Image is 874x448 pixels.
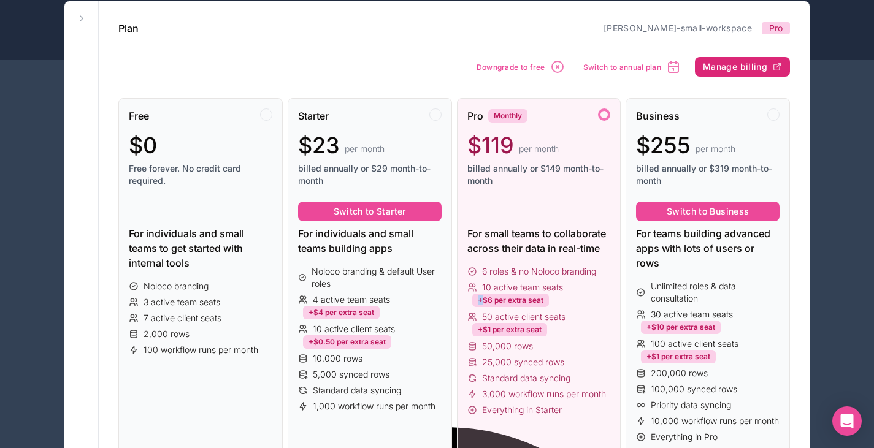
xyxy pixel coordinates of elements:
span: Switch to annual plan [583,63,661,72]
span: Everything in Pro [651,431,718,443]
a: [PERSON_NAME]-small-workspace [604,23,752,33]
span: billed annually or $149 month-to-month [467,162,611,187]
div: +$1 per extra seat [641,350,716,363]
span: $0 [129,133,157,158]
div: For small teams to collaborate across their data in real-time [467,226,611,256]
div: For individuals and small teams building apps [298,226,442,256]
span: Noloco branding & default User roles [312,265,441,290]
span: 6 roles & no Noloco branding [482,265,596,278]
span: $23 [298,133,340,158]
span: 10 active team seats [482,281,563,294]
span: billed annually or $29 month-to-month [298,162,442,187]
span: $255 [636,133,691,158]
span: 50 active client seats [482,311,565,323]
button: Downgrade to free [472,55,569,78]
span: 100 active client seats [651,338,738,350]
span: Business [636,108,680,123]
span: 200,000 rows [651,367,708,379]
span: Unlimited roles & data consultation [651,280,780,305]
div: For individuals and small teams to get started with internal tools [129,226,272,270]
span: 100 workflow runs per month [144,344,258,356]
button: Switch to annual plan [579,55,685,78]
span: per month [696,143,735,155]
span: 3 active team seats [144,296,220,308]
span: Priority data syncing [651,399,731,411]
span: Manage billing [703,61,767,72]
span: 10,000 rows [313,352,362,365]
button: Switch to Starter [298,202,442,221]
span: Pro [769,22,783,34]
span: 3,000 workflow runs per month [482,388,606,400]
span: Starter [298,108,329,123]
div: +$0.50 per extra seat [303,335,391,349]
span: 25,000 synced rows [482,356,564,368]
span: billed annually or $319 month-to-month [636,162,780,187]
span: Noloco branding [144,280,209,292]
span: 4 active team seats [313,294,390,306]
h1: Plan [118,21,139,36]
span: Standard data syncing [482,372,570,384]
div: +$6 per extra seat [472,294,549,307]
span: 7 active client seats [144,312,221,324]
span: 1,000 workflow runs per month [313,400,435,412]
div: Monthly [488,109,527,123]
span: 10,000 workflow runs per month [651,415,779,427]
div: +$10 per extra seat [641,321,721,334]
div: Open Intercom Messenger [832,406,862,436]
span: 30 active team seats [651,308,733,321]
span: Free forever. No credit card required. [129,162,272,187]
button: Manage billing [695,57,790,77]
span: Free [129,108,149,123]
div: For teams building advanced apps with lots of users or rows [636,226,780,270]
div: +$1 per extra seat [472,323,547,336]
span: Downgrade to free [477,63,545,72]
span: Pro [467,108,483,123]
span: per month [345,143,385,155]
span: 10 active client seats [313,323,395,335]
button: Switch to Business [636,202,780,221]
span: Everything in Starter [482,404,562,416]
span: 2,000 rows [144,328,190,340]
div: +$4 per extra seat [303,306,380,319]
span: per month [519,143,559,155]
span: 100,000 synced rows [651,383,737,395]
span: 50,000 rows [482,340,533,352]
span: Standard data syncing [313,384,401,397]
span: $119 [467,133,514,158]
span: 5,000 synced rows [313,368,389,381]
